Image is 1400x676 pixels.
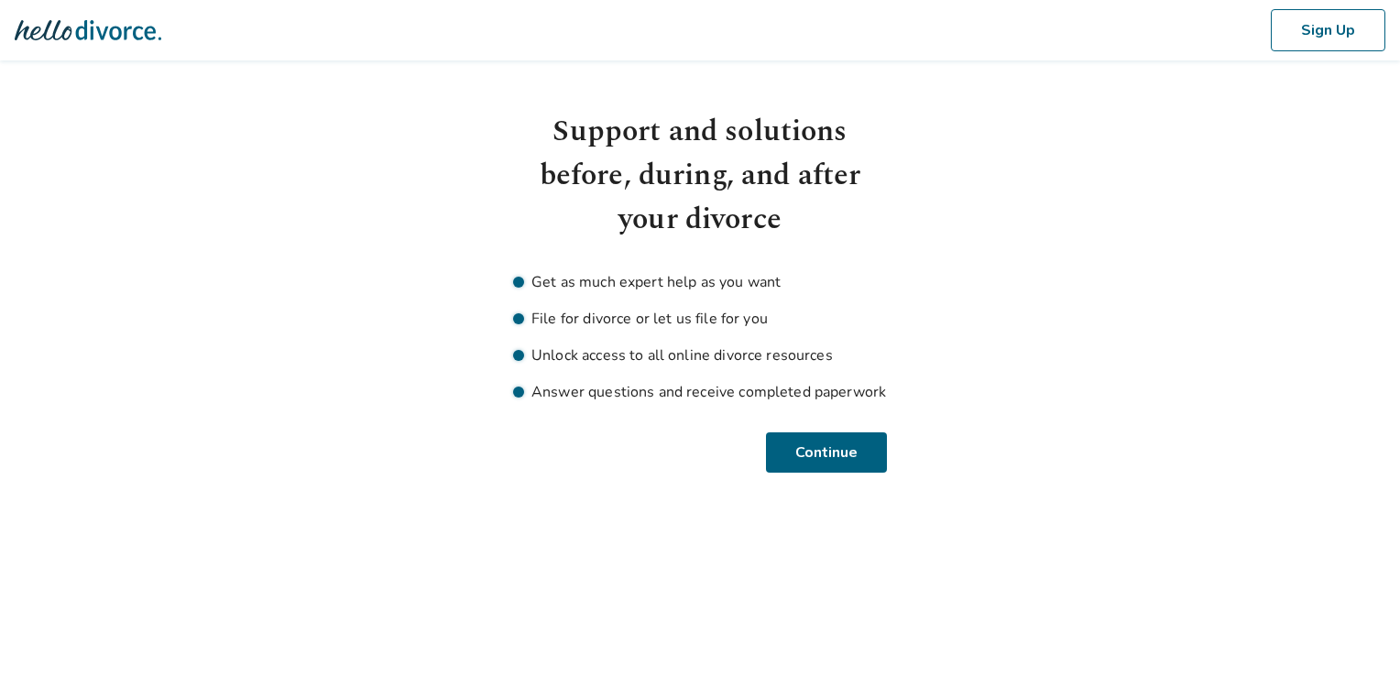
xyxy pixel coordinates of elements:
li: Answer questions and receive completed paperwork [513,381,887,403]
button: Continue [769,432,887,473]
li: File for divorce or let us file for you [513,308,887,330]
img: Hello Divorce Logo [15,12,161,49]
li: Unlock access to all online divorce resources [513,344,887,366]
button: Sign Up [1271,9,1385,51]
li: Get as much expert help as you want [513,271,887,293]
h1: Support and solutions before, during, and after your divorce [513,110,887,242]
